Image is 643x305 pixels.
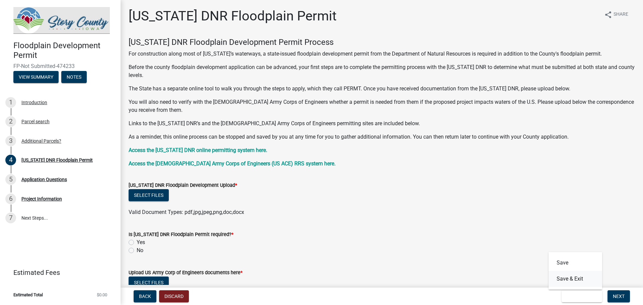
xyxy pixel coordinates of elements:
h4: Floodplain Development Permit [13,41,115,60]
div: Project Information [21,197,62,201]
label: Upload US Army Corp of Engineers documents here [129,271,242,275]
div: [US_STATE] DNR Floodplain Permit [21,158,93,162]
div: Parcel search [21,119,50,124]
span: Estimated Total [13,293,43,297]
wm-modal-confirm: Notes [61,75,87,80]
button: Save & Exit [562,290,602,302]
button: Back [134,290,156,302]
div: 4 [5,155,16,165]
wm-modal-confirm: Summary [13,75,59,80]
span: $0.00 [97,293,107,297]
label: No [137,246,143,254]
div: 2 [5,116,16,127]
a: Estimated Fees [5,266,110,279]
button: Save [549,255,602,271]
p: Links to the [US_STATE] DNR’s and the [DEMOGRAPHIC_DATA] Army Corps of Engineers permitting sites... [129,120,635,128]
h4: [US_STATE] DNR Floodplain Development Permit Process [129,37,635,47]
span: Next [613,294,625,299]
label: [US_STATE] DNR Floodplain Development Upload [129,183,237,188]
div: 1 [5,97,16,108]
div: Introduction [21,100,47,105]
h1: [US_STATE] DNR Floodplain Permit [129,8,337,24]
img: Story County, Iowa [13,7,110,34]
p: The State has a separate online tool to walk you through the steps to apply, which they call PERM... [129,85,635,93]
i: share [604,11,612,19]
div: 3 [5,136,16,146]
button: Select files [129,189,169,201]
a: Access the [US_STATE] DNR online permitting system here. [129,147,267,153]
a: Access the [DEMOGRAPHIC_DATA] Army Corps of Engineers (US ACE) RRS system here. [129,160,336,167]
div: 6 [5,194,16,204]
button: Select files [129,277,169,289]
div: Application Questions [21,177,67,182]
label: Is [US_STATE] DNR Floodplain Permit required? [129,232,233,237]
p: As a reminder, this online process can be stopped and saved by you at any time for you to gather ... [129,133,635,141]
p: Before the county floodplain development application can be advanced, your first steps are to com... [129,63,635,79]
div: Additional Parcels? [21,139,61,143]
div: Save & Exit [549,252,602,290]
div: 5 [5,174,16,185]
button: Notes [61,71,87,83]
p: You will also need to verify with the [DEMOGRAPHIC_DATA] Army Corps of Engineers whether a permit... [129,98,635,114]
label: Yes [137,238,145,246]
button: shareShare [599,8,634,21]
button: Save & Exit [549,271,602,287]
p: For construction along most of [US_STATE]’s waterways, a state-issued floodplain development perm... [129,50,635,58]
button: Discard [159,290,189,302]
span: Valid Document Types: pdf,jpg,jpeg,png,doc,docx [129,209,244,215]
button: View Summary [13,71,59,83]
span: FP-Not Submitted-474233 [13,63,107,69]
span: Save & Exit [567,294,593,299]
span: Back [139,294,151,299]
div: 7 [5,213,16,223]
button: Next [608,290,630,302]
span: Share [614,11,628,19]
